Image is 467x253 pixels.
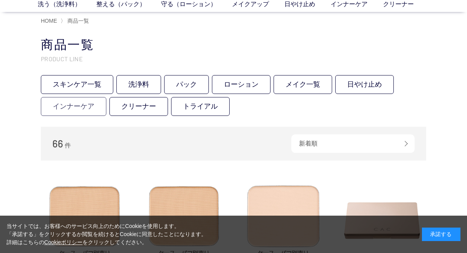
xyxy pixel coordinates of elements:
[291,134,415,153] div: 新着順
[41,55,426,63] p: PRODUCT LINE
[65,142,71,149] span: 件
[422,228,460,241] div: 承諾する
[67,18,89,24] span: 商品一覧
[171,97,230,116] a: トライアル
[212,75,270,94] a: ローション
[274,75,332,94] a: メイク一覧
[41,97,106,116] a: インナーケア
[7,222,207,246] div: 当サイトでは、お客様へのサービス向上のためにCookieを使用します。 「承諾する」をクリックするか閲覧を続けるとCookieに同意したことになります。 詳細はこちらの をクリックしてください。
[335,75,394,94] a: 日やけ止め
[109,97,168,116] a: クリーナー
[44,239,83,245] a: Cookieポリシー
[52,137,63,149] span: 66
[41,75,113,94] a: スキンケア一覧
[60,17,91,25] li: 〉
[41,18,57,24] a: HOME
[66,18,89,24] a: 商品一覧
[164,75,209,94] a: パック
[41,37,426,53] h1: 商品一覧
[116,75,161,94] a: 洗浄料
